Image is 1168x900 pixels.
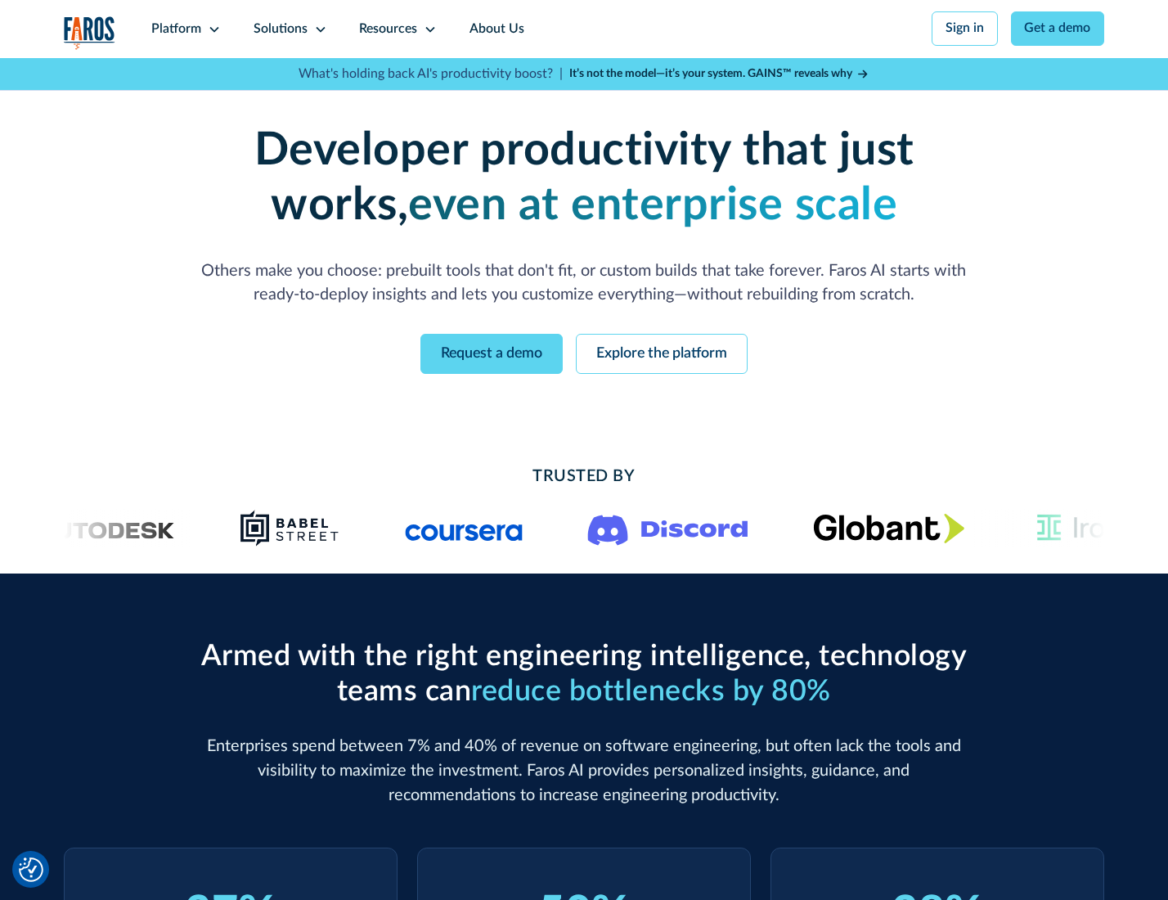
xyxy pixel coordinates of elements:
[254,20,308,39] div: Solutions
[19,857,43,882] img: Revisit consent button
[151,20,201,39] div: Platform
[359,20,417,39] div: Resources
[194,259,974,308] p: Others make you choose: prebuilt tools that don't fit, or custom builds that take forever. Faros ...
[420,334,563,374] a: Request a demo
[64,16,116,50] a: home
[471,677,831,706] span: reduce bottlenecks by 80%
[405,515,523,542] img: Logo of the online learning platform Coursera.
[194,639,974,709] h2: Armed with the right engineering intelligence, technology teams can
[299,65,563,84] p: What's holding back AI's productivity boost? |
[569,68,852,79] strong: It’s not the model—it’s your system. GAINS™ reveals why
[194,735,974,808] p: Enterprises spend between 7% and 40% of revenue on software engineering, but often lack the tools...
[587,511,748,546] img: Logo of the communication platform Discord.
[813,513,964,543] img: Globant's logo
[240,509,339,548] img: Babel Street logo png
[194,465,974,489] h2: Trusted By
[254,128,914,228] strong: Developer productivity that just works,
[408,182,897,228] strong: even at enterprise scale
[569,65,870,83] a: It’s not the model—it’s your system. GAINS™ reveals why
[1011,11,1105,46] a: Get a demo
[576,334,748,374] a: Explore the platform
[19,857,43,882] button: Cookie Settings
[64,16,116,50] img: Logo of the analytics and reporting company Faros.
[932,11,998,46] a: Sign in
